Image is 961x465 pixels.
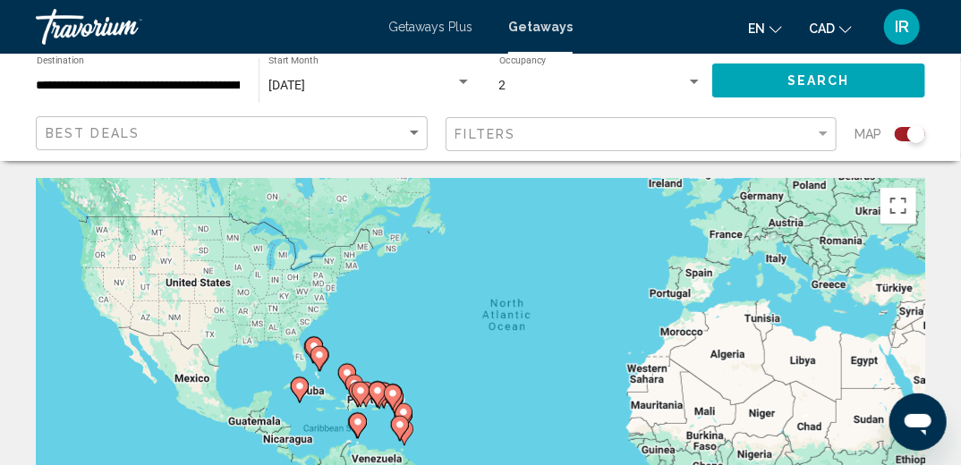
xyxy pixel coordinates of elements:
[880,188,916,224] button: Toggle fullscreen view
[712,63,926,97] button: Search
[46,126,140,140] span: Best Deals
[499,78,506,92] span: 2
[388,20,472,34] a: Getaways Plus
[748,21,765,36] span: en
[879,8,925,46] button: User Menu
[46,126,422,141] mat-select: Sort by
[455,127,516,141] span: Filters
[508,20,573,34] a: Getaways
[268,78,305,92] span: [DATE]
[809,21,835,36] span: CAD
[809,15,852,41] button: Change currency
[855,122,881,147] span: Map
[895,18,909,36] span: IR
[787,74,850,89] span: Search
[36,9,370,45] a: Travorium
[748,15,782,41] button: Change language
[446,116,838,153] button: Filter
[889,393,947,451] iframe: Button to launch messaging window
